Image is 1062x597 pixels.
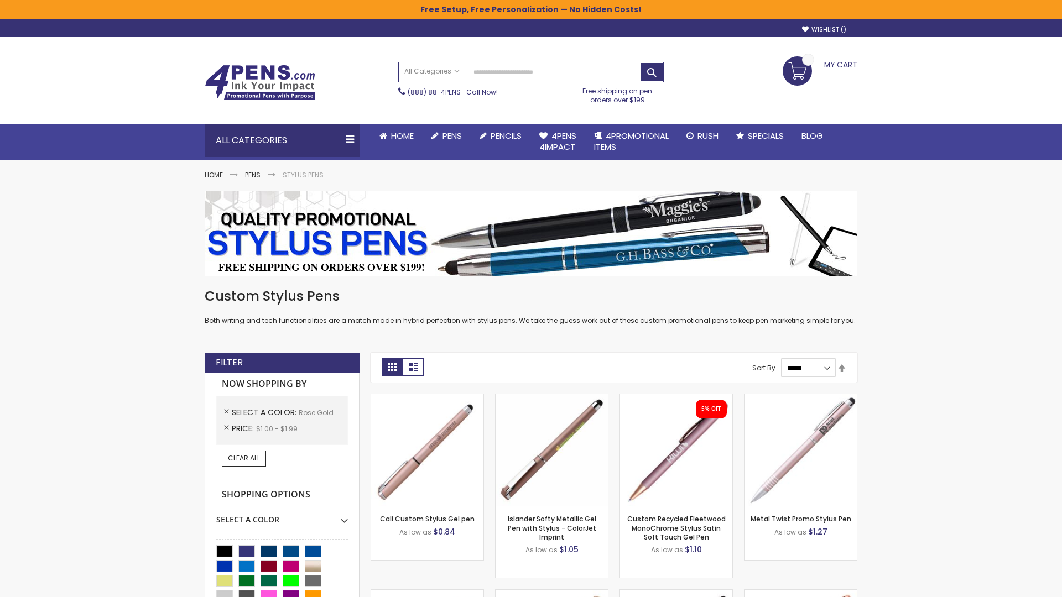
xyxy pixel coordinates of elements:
[408,87,498,97] span: - Call Now!
[423,124,471,148] a: Pens
[571,82,664,104] div: Free shipping on pen orders over $199
[559,544,579,555] span: $1.05
[508,514,596,541] a: Islander Softy Metallic Gel Pen with Stylus - ColorJet Imprint
[399,527,431,537] span: As low as
[627,514,726,541] a: Custom Recycled Fleetwood MonoChrome Stylus Satin Soft Touch Gel Pen
[808,526,827,537] span: $1.27
[751,514,851,523] a: Metal Twist Promo Stylus Pen
[216,506,348,525] div: Select A Color
[232,423,256,434] span: Price
[399,62,465,81] a: All Categories
[585,124,678,160] a: 4PROMOTIONALITEMS
[283,170,324,180] strong: Stylus Pens
[496,394,608,403] a: Islander Softy Metallic Gel Pen with Stylus - ColorJet Imprint-Rose Gold
[216,373,348,396] strong: Now Shopping by
[539,130,576,153] span: 4Pens 4impact
[228,453,260,463] span: Clear All
[205,287,857,326] div: Both writing and tech functionalities are a match made in hybrid perfection with stylus pens. We ...
[678,124,727,148] a: Rush
[620,394,732,506] img: Custom Recycled Fleetwood MonoChrome Stylus Satin Soft Touch Gel Pen-Rose Gold
[391,130,414,142] span: Home
[205,65,315,100] img: 4Pens Custom Pens and Promotional Products
[299,408,334,417] span: Rose Gold
[380,514,475,523] a: Cali Custom Stylus Gel pen
[433,526,455,537] span: $0.84
[205,170,223,180] a: Home
[594,130,669,153] span: 4PROMOTIONAL ITEMS
[745,394,857,506] img: Metal Twist Promo Stylus Pen-Rose gold
[620,394,732,403] a: Custom Recycled Fleetwood MonoChrome Stylus Satin Soft Touch Gel Pen-Rose Gold
[651,545,683,554] span: As low as
[491,130,522,142] span: Pencils
[216,357,243,369] strong: Filter
[371,394,483,506] img: Cali Custom Stylus Gel pen-Rose Gold
[371,394,483,403] a: Cali Custom Stylus Gel pen-Rose Gold
[232,407,299,418] span: Select A Color
[205,124,360,157] div: All Categories
[205,287,857,305] h1: Custom Stylus Pens
[727,124,793,148] a: Specials
[404,67,460,76] span: All Categories
[752,363,775,373] label: Sort By
[697,130,719,142] span: Rush
[801,130,823,142] span: Blog
[442,130,462,142] span: Pens
[530,124,585,160] a: 4Pens4impact
[685,544,702,555] span: $1.10
[408,87,461,97] a: (888) 88-4PENS
[245,170,261,180] a: Pens
[382,358,403,376] strong: Grid
[802,25,846,34] a: Wishlist
[745,394,857,403] a: Metal Twist Promo Stylus Pen-Rose gold
[701,405,721,413] div: 5% OFF
[748,130,784,142] span: Specials
[525,545,558,554] span: As low as
[774,527,806,537] span: As low as
[256,424,298,433] span: $1.00 - $1.99
[471,124,530,148] a: Pencils
[371,124,423,148] a: Home
[222,451,266,466] a: Clear All
[496,394,608,506] img: Islander Softy Metallic Gel Pen with Stylus - ColorJet Imprint-Rose Gold
[216,483,348,507] strong: Shopping Options
[205,191,857,276] img: Stylus Pens
[793,124,832,148] a: Blog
